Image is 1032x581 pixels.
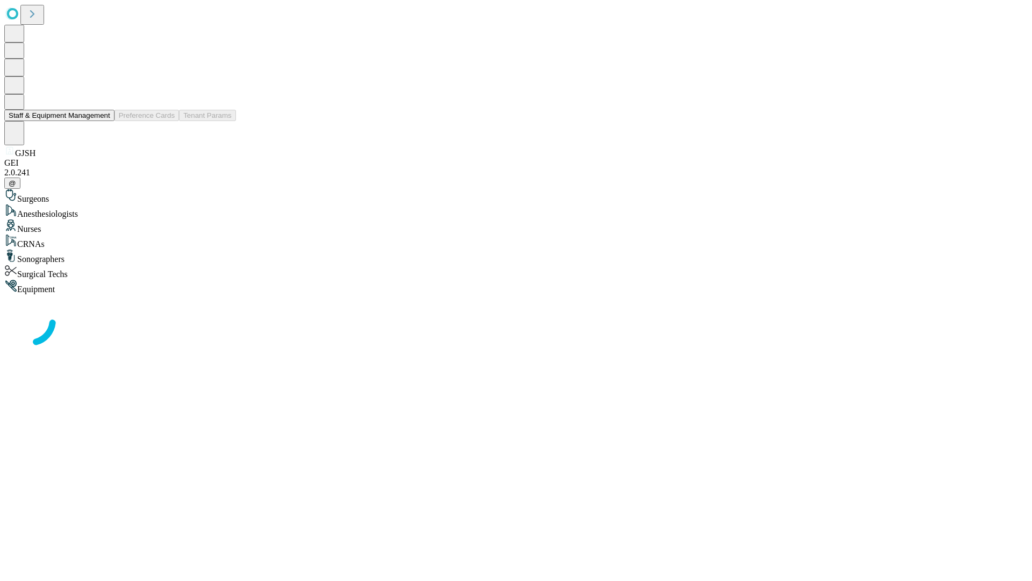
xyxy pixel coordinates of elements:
[4,110,114,121] button: Staff & Equipment Management
[4,204,1028,219] div: Anesthesiologists
[4,249,1028,264] div: Sonographers
[15,148,35,158] span: GJSH
[4,168,1028,178] div: 2.0.241
[4,178,20,189] button: @
[9,179,16,187] span: @
[179,110,236,121] button: Tenant Params
[4,189,1028,204] div: Surgeons
[4,219,1028,234] div: Nurses
[114,110,179,121] button: Preference Cards
[4,158,1028,168] div: GEI
[4,279,1028,294] div: Equipment
[4,234,1028,249] div: CRNAs
[4,264,1028,279] div: Surgical Techs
